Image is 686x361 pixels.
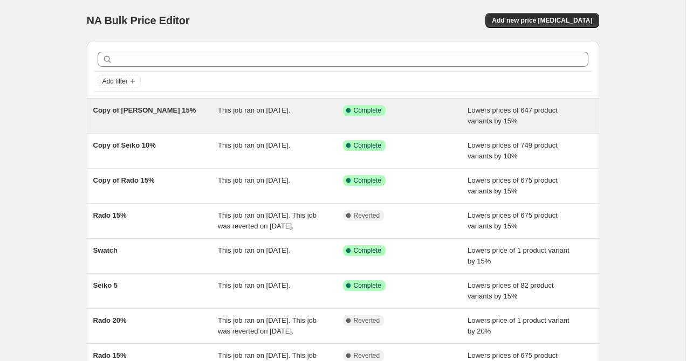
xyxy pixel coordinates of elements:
[492,16,592,25] span: Add new price [MEDICAL_DATA]
[93,281,118,289] span: Seiko 5
[87,15,190,26] span: NA Bulk Price Editor
[98,75,141,88] button: Add filter
[93,106,196,114] span: Copy of [PERSON_NAME] 15%
[218,141,290,149] span: This job ran on [DATE].
[218,211,317,230] span: This job ran on [DATE]. This job was reverted on [DATE].
[354,211,380,220] span: Reverted
[93,316,127,324] span: Rado 20%
[354,281,381,290] span: Complete
[218,176,290,184] span: This job ran on [DATE].
[354,316,380,325] span: Reverted
[218,316,317,335] span: This job ran on [DATE]. This job was reverted on [DATE].
[468,316,570,335] span: Lowers price of 1 product variant by 20%
[354,141,381,150] span: Complete
[354,246,381,255] span: Complete
[93,211,127,219] span: Rado 15%
[93,351,127,359] span: Rado 15%
[468,281,554,300] span: Lowers prices of 82 product variants by 15%
[468,246,570,265] span: Lowers price of 1 product variant by 15%
[102,77,128,86] span: Add filter
[354,176,381,185] span: Complete
[468,176,558,195] span: Lowers prices of 675 product variants by 15%
[468,141,558,160] span: Lowers prices of 749 product variants by 10%
[93,176,155,184] span: Copy of Rado 15%
[468,106,558,125] span: Lowers prices of 647 product variants by 15%
[93,246,118,254] span: Swatch
[93,141,156,149] span: Copy of Seiko 10%
[354,351,380,360] span: Reverted
[354,106,381,115] span: Complete
[218,281,290,289] span: This job ran on [DATE].
[218,106,290,114] span: This job ran on [DATE].
[485,13,599,28] button: Add new price [MEDICAL_DATA]
[218,246,290,254] span: This job ran on [DATE].
[468,211,558,230] span: Lowers prices of 675 product variants by 15%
